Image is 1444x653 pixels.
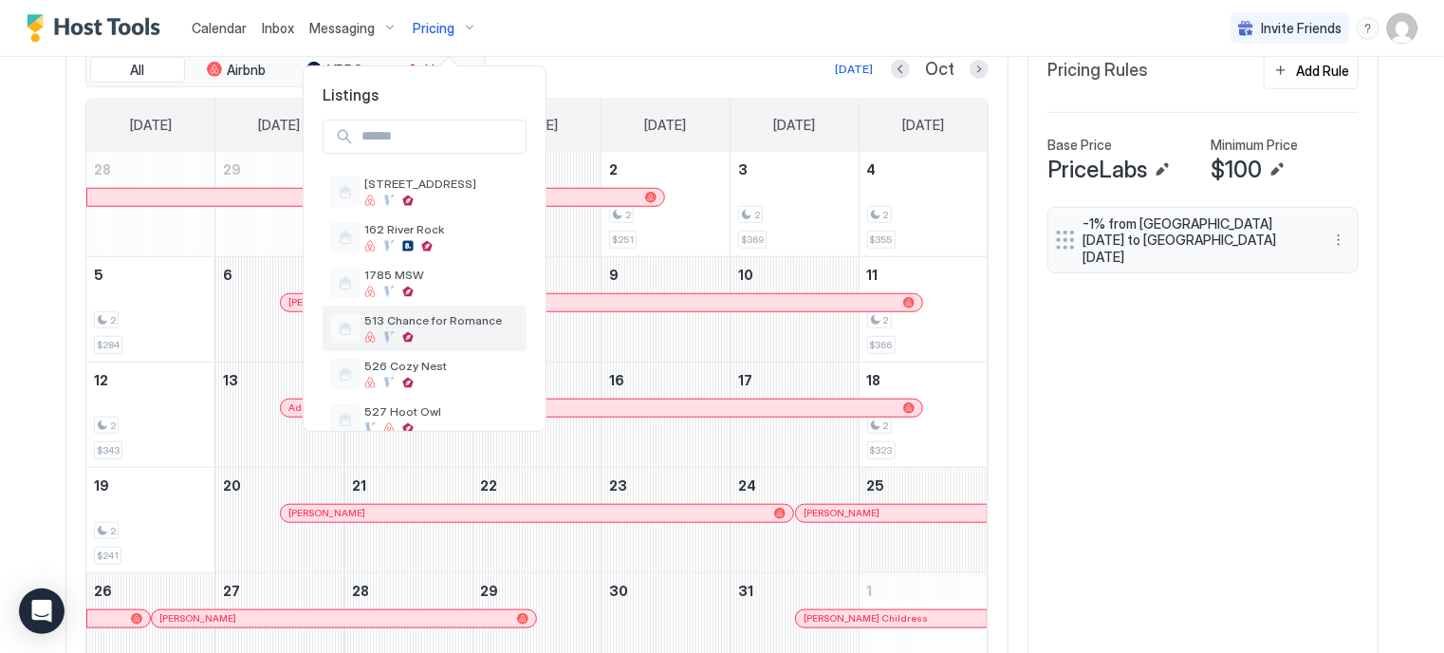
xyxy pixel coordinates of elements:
[354,121,526,153] input: Input Field
[304,85,546,104] span: Listings
[364,177,519,191] span: [STREET_ADDRESS]
[364,404,519,419] span: 527 Hoot Owl
[364,268,519,282] span: 1785 MSW
[364,359,519,373] span: 526 Cozy Nest
[19,588,65,634] div: Open Intercom Messenger
[364,222,519,236] span: 162 River Rock
[364,313,519,327] span: 513 Chance for Romance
